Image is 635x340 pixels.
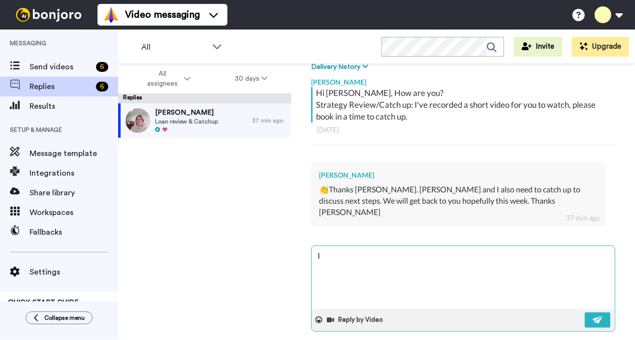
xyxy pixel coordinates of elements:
[30,148,118,159] span: Message template
[30,61,92,73] span: Send videos
[44,314,85,322] span: Collapse menu
[319,170,598,180] div: [PERSON_NAME]
[96,62,108,72] div: 6
[311,72,615,87] div: [PERSON_NAME]
[326,312,386,327] button: Reply by Video
[30,266,118,278] span: Settings
[30,81,92,93] span: Replies
[30,187,118,199] span: Share library
[26,311,93,324] button: Collapse menu
[213,70,290,88] button: 30 days
[141,41,207,53] span: All
[126,108,150,133] img: 8bbff182-ec7e-4003-a96d-c34dd84c91af-thumb.jpg
[514,37,562,57] button: Invite
[317,125,609,135] div: [DATE]
[12,8,86,22] img: bj-logo-header-white.svg
[30,100,118,112] span: Results
[572,37,629,57] button: Upgrade
[142,69,182,89] span: All assignees
[155,108,218,118] span: [PERSON_NAME]
[103,7,119,23] img: vm-color.svg
[312,246,615,309] textarea: I
[120,65,213,93] button: All assignees
[252,117,286,124] div: 37 min ago
[311,62,371,72] button: Delivery history
[30,207,118,218] span: Workspaces
[118,103,291,138] a: [PERSON_NAME]Loan review & Catchup37 min ago
[155,118,218,125] span: Loan review & Catchup
[125,8,200,22] span: Video messaging
[593,316,603,324] img: send-white.svg
[118,93,291,103] div: Replies
[8,299,79,306] span: QUICK START GUIDE
[316,87,613,123] div: Hi [PERSON_NAME], How are you? Strategy Review/Catch up: I've recorded a short video for you to w...
[30,167,118,179] span: Integrations
[96,82,108,92] div: 6
[566,213,600,223] div: 37 min ago
[319,184,598,218] div: 👏Thanks [PERSON_NAME]. [PERSON_NAME] and I also need to catch up to discuss next steps. We will g...
[30,226,118,238] span: Fallbacks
